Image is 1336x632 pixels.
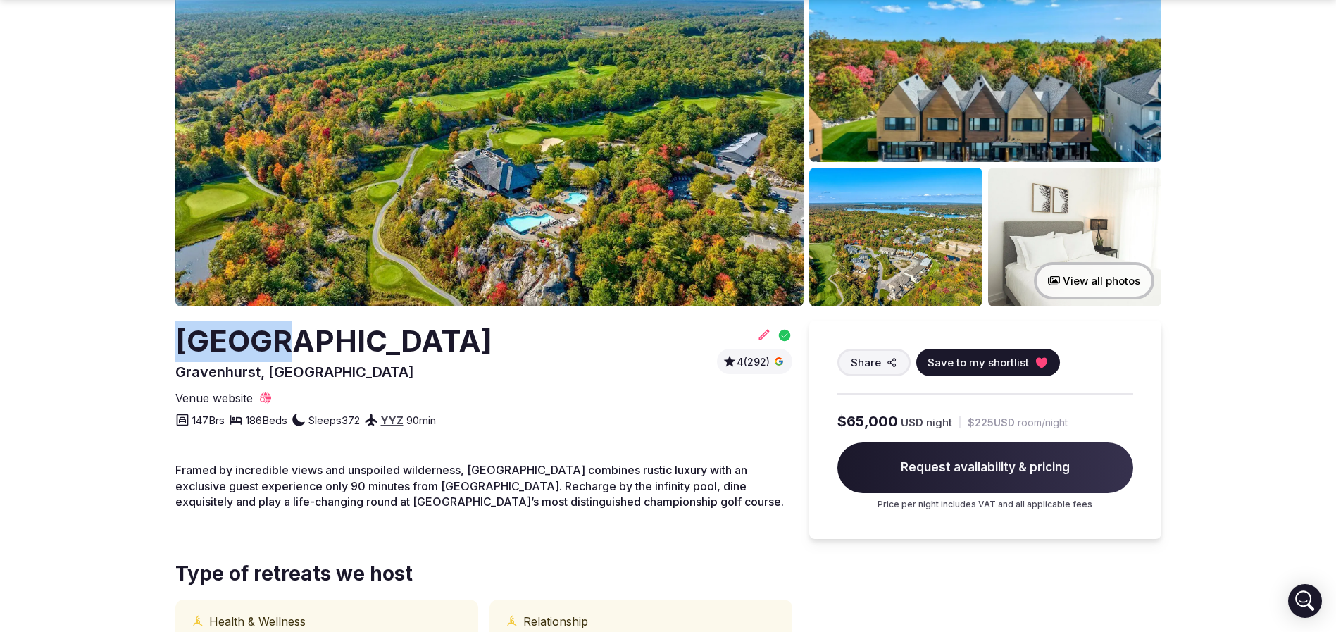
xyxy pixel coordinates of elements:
[381,414,404,427] a: YYZ
[246,413,287,428] span: 186 Beds
[837,442,1133,493] span: Request availability & pricing
[192,413,225,428] span: 147 Brs
[837,411,898,431] span: $65,000
[737,355,770,369] span: 4 (292)
[1018,416,1068,430] span: room/night
[1034,262,1154,299] button: View all photos
[809,168,982,306] img: Venue gallery photo
[926,415,952,430] span: night
[406,413,436,428] span: 90 min
[837,499,1133,511] p: Price per night includes VAT and all applicable fees
[837,349,911,376] button: Share
[308,413,360,428] span: Sleeps 372
[723,354,787,368] a: 4(292)
[175,463,784,509] span: Framed by incredible views and unspoiled wilderness, [GEOGRAPHIC_DATA] combines rustic luxury wit...
[901,415,923,430] span: USD
[916,349,1060,376] button: Save to my shortlist
[175,364,414,380] span: Gravenhurst, [GEOGRAPHIC_DATA]
[175,390,273,406] a: Venue website
[928,355,1029,370] span: Save to my shortlist
[988,168,1161,306] img: Venue gallery photo
[968,416,1015,430] span: $225 USD
[175,390,253,406] span: Venue website
[851,355,881,370] span: Share
[175,560,413,588] span: Type of retreats we host
[958,414,962,429] div: |
[175,321,492,362] h2: [GEOGRAPHIC_DATA]
[1288,584,1322,618] div: Open Intercom Messenger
